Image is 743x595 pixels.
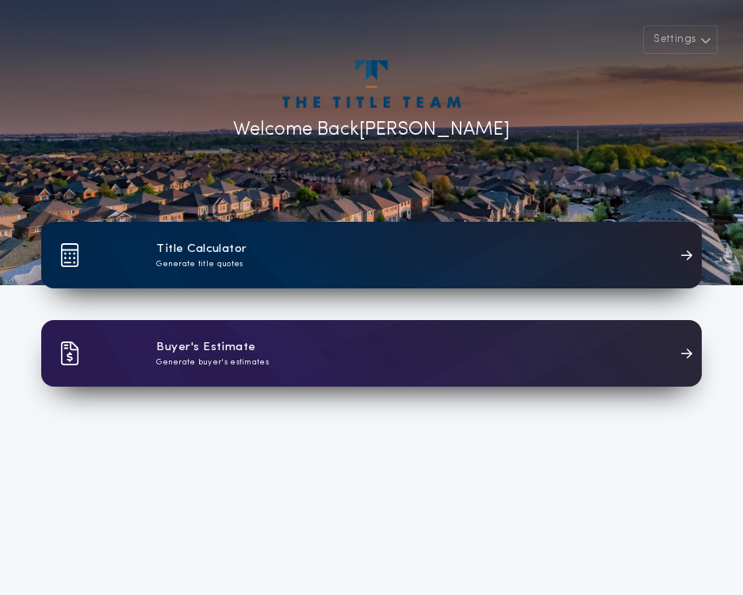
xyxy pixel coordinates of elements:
[60,341,79,365] img: card icon
[60,243,79,267] img: card icon
[156,258,243,270] p: Generate title quotes
[643,25,718,54] button: Settings
[282,60,460,108] img: account-logo
[41,222,702,288] a: card iconTitle CalculatorGenerate title quotes
[156,240,247,258] h1: Title Calculator
[41,320,702,387] a: card iconBuyer's EstimateGenerate buyer's estimates
[156,338,255,357] h1: Buyer's Estimate
[156,357,269,368] p: Generate buyer's estimates
[233,116,510,144] p: Welcome Back [PERSON_NAME]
